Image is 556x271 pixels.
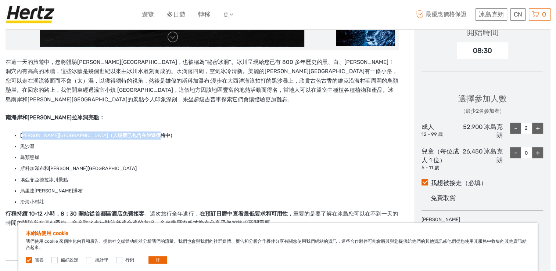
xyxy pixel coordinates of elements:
[35,257,44,263] label: 需要
[6,6,58,24] img: 赫茲
[20,165,399,173] li: 斯科加瀑布和[PERSON_NAME][GEOGRAPHIC_DATA]
[6,209,399,228] p: 。這次旅行全年進行， 重要的是要了解在冰島您可以在不到一天的時間內體驗所有四個季節。穿著防水步行鞋等舒適合適的衣服、多穿幾層衣服才能充分享受您的旅程至關重要。
[422,148,459,164] font: 兒童（每位成人 1 位）
[510,123,521,134] div: -
[125,257,134,263] label: 行銷
[148,256,167,264] button: 好
[431,195,456,202] span: 免費取貨
[422,123,434,130] font: 成人
[167,9,186,20] a: 多日遊
[26,230,530,236] h5: 本網站使用 cookie
[6,210,144,217] strong: 行程持續 10-12 小時，8：30 開始從首都區酒店免費接客
[20,198,399,206] li: 沿海小村莊
[20,176,399,184] li: 埃亞菲亞德拉冰川景點
[223,11,229,18] font: 更
[20,153,399,162] li: 鳥類懸崖
[462,147,503,171] div: 26,450 冰島克朗
[26,239,527,250] font: 我們使用 cookie 來個性化內容和廣告、提供社交媒體功能並分析我們的流量。我們也會與我們的社群媒體、廣告和分析合作夥伴分享有關您使用我們網站的資訊，這些合作夥伴可能會將其與您提供給他們的其他...
[20,142,399,151] li: 黑沙灘
[532,147,543,158] div: +
[458,108,507,115] div: （最少2名參加者）
[431,180,487,187] font: 我想被接走（必填）
[6,114,105,121] strong: 南海岸和[PERSON_NAME]拉冰洞亮點：
[61,257,78,263] label: 偏好設定
[458,94,507,104] font: 選擇參加人數
[510,147,521,158] div: -
[422,131,462,138] div: 12 - 99 歲
[142,9,154,20] a: 遊覽
[479,11,504,18] span: 冰島克朗
[198,9,211,20] a: 轉移
[541,11,547,18] span: 0
[457,42,508,59] div: 08:30
[95,257,108,263] label: 統計學
[466,26,499,38] div: 開始時間
[10,12,83,19] p: 我們現在不在。請稍後再回來查看！
[20,131,399,140] li: [PERSON_NAME][GEOGRAPHIC_DATA]
[422,165,462,171] div: 5 - 11 歲
[514,11,522,18] font: CN
[108,133,175,138] strong: （入場費已包含在旅遊價格中）
[20,187,399,195] li: 烏里達[PERSON_NAME]瀑布
[422,217,499,236] font: [PERSON_NAME][GEOGRAPHIC_DATA]入口（成人）（含）
[462,123,503,140] div: 52,900 冰島克朗
[532,123,543,134] div: +
[426,10,467,18] font: 最優惠價格保證
[85,11,93,20] button: 打開 LiveChat 聊天小部件
[200,210,293,217] strong: 在預訂日曆中查看最低要求和可用性，
[6,58,399,105] p: 在這一天的旅遊中，您將體驗[PERSON_NAME][GEOGRAPHIC_DATA]，也被稱為“秘密冰洞”。冰川呈現給您已有 800 多年歷史的黑、白、[PERSON_NAME]！洞穴內有高高...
